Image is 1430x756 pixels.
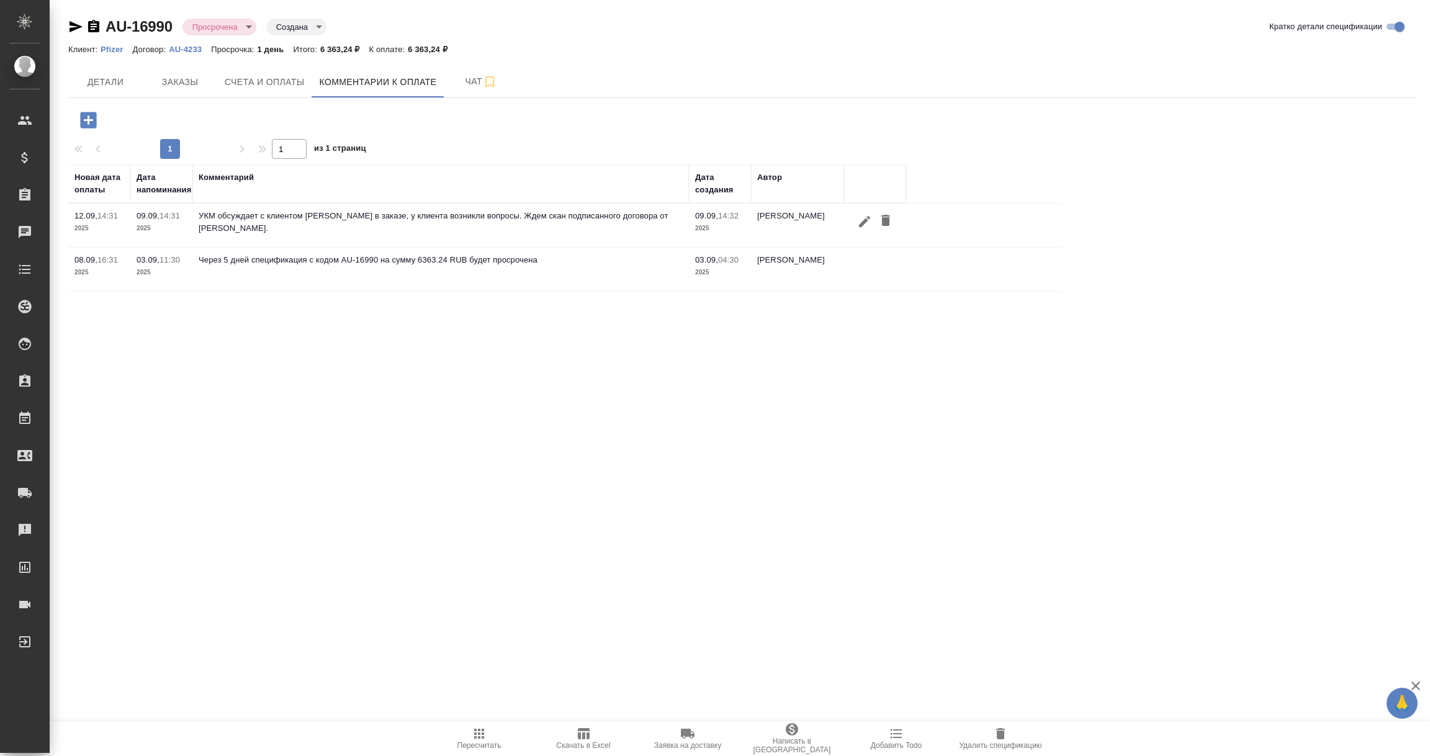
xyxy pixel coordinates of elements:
p: Договор: [133,45,169,54]
p: 04:30 [718,255,739,264]
svg: Подписаться [482,74,497,89]
div: Просрочена [266,19,326,35]
span: 🙏 [1392,690,1413,716]
button: 🙏 [1387,688,1418,719]
div: Комментарий [199,171,254,184]
p: Клиент: [68,45,101,54]
button: Скопировать ссылку [86,19,101,34]
p: Через 5 дней спецификация с кодом AU-16990 на сумму 6363.24 RUB будет просрочена [199,254,683,266]
a: Pfizer [101,43,132,54]
p: 2025 [137,222,186,235]
div: Просрочена [182,19,256,35]
p: 03.09, [137,255,160,264]
p: 2025 [695,222,745,235]
button: Добавить комментарий [71,107,106,133]
span: Кратко детали спецификации [1269,20,1382,33]
p: 2025 [695,266,745,279]
p: 14:31 [97,211,118,220]
p: 11:30 [160,255,180,264]
button: Скопировать ссылку для ЯМессенджера [68,19,83,34]
p: 12.09, [74,211,97,220]
p: 6 363,24 ₽ [320,45,369,54]
button: Удалить [875,210,896,233]
p: AU-4233 [169,45,211,54]
p: 08.09, [74,255,97,264]
span: Заказы [150,74,210,90]
p: К оплате: [369,45,408,54]
button: Просрочена [189,22,241,32]
p: 09.09, [695,211,718,220]
p: Итого: [294,45,320,54]
p: Просрочка: [211,45,257,54]
p: 09.09, [137,211,160,220]
button: Создана [272,22,312,32]
p: 1 день [257,45,293,54]
p: 6 363,24 ₽ [408,45,457,54]
p: УКМ обсуждает с клиентом [PERSON_NAME] в заказе, у клиента возникли вопросы. Ждем скан подписанно... [199,210,683,235]
span: Комментарии к оплате [320,74,437,90]
span: из 1 страниц [314,141,366,159]
p: 03.09, [695,255,718,264]
p: 2025 [137,266,186,279]
a: AU-16990 [106,18,173,35]
p: 14:32 [718,211,739,220]
p: 2025 [74,266,124,279]
div: Новая дата оплаты [74,171,124,196]
div: Дата создания [695,171,745,196]
div: Дата напоминания [137,171,191,196]
p: 16:31 [97,255,118,264]
a: AU-4233 [169,43,211,54]
button: Редактировать [854,210,875,233]
span: Чат [451,74,511,89]
td: [PERSON_NAME] [751,248,844,291]
span: Счета и оплаты [225,74,305,90]
div: Автор [757,171,782,184]
p: 2025 [74,222,124,235]
p: 14:31 [160,211,180,220]
p: Pfizer [101,45,132,54]
span: Детали [76,74,135,90]
td: [PERSON_NAME] [751,204,844,247]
